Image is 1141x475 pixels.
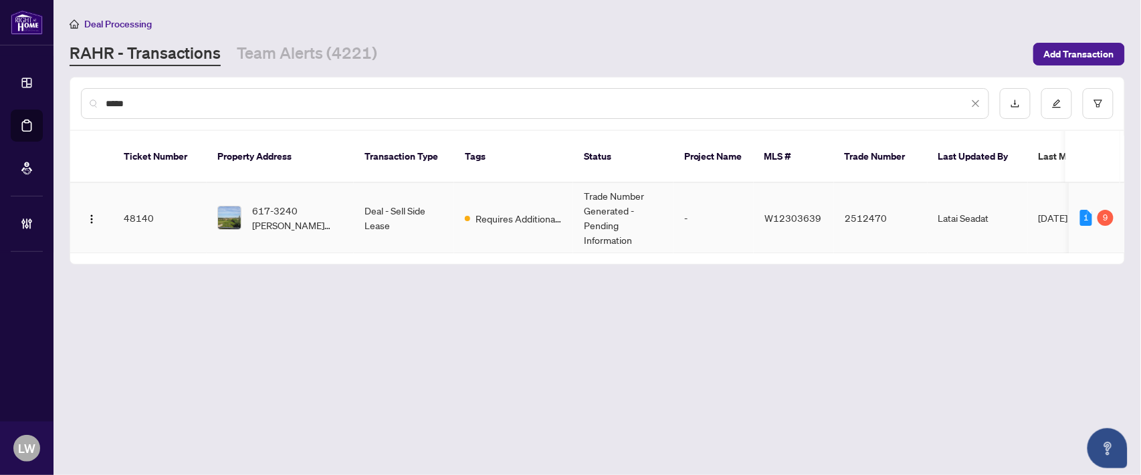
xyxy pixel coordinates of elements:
span: W12303639 [764,212,821,224]
th: Status [573,131,673,183]
th: Last Updated By [928,131,1028,183]
span: download [1011,99,1020,108]
span: LW [18,439,35,458]
div: 1 [1080,210,1092,226]
th: Transaction Type [354,131,454,183]
td: - [673,183,754,253]
button: Logo [81,207,102,228]
img: thumbnail-img [218,206,241,229]
td: 2512470 [834,183,928,253]
th: Property Address [207,131,354,183]
th: Project Name [673,131,754,183]
img: logo [11,10,43,35]
span: [DATE] [1039,212,1068,224]
button: Add Transaction [1033,43,1125,65]
span: Deal Processing [84,18,152,30]
th: Trade Number [834,131,928,183]
button: edit [1041,88,1072,119]
td: Deal - Sell Side Lease [354,183,454,253]
a: RAHR - Transactions [70,42,221,66]
th: Ticket Number [113,131,207,183]
button: download [1000,88,1031,119]
span: edit [1052,99,1061,108]
button: Open asap [1087,428,1128,468]
td: Latai Seadat [928,183,1028,253]
span: Last Modified Date [1039,149,1120,164]
span: close [971,99,980,108]
span: Add Transaction [1044,43,1114,65]
button: filter [1083,88,1114,119]
span: home [70,19,79,29]
th: MLS # [754,131,834,183]
a: Team Alerts (4221) [237,42,377,66]
td: 48140 [113,183,207,253]
span: Requires Additional Docs [476,211,562,226]
td: Trade Number Generated - Pending Information [573,183,673,253]
span: 617-3240 [PERSON_NAME][STREET_ADDRESS] [252,203,343,232]
div: 9 [1098,210,1114,226]
span: filter [1094,99,1103,108]
img: Logo [86,214,97,224]
th: Tags [454,131,573,183]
